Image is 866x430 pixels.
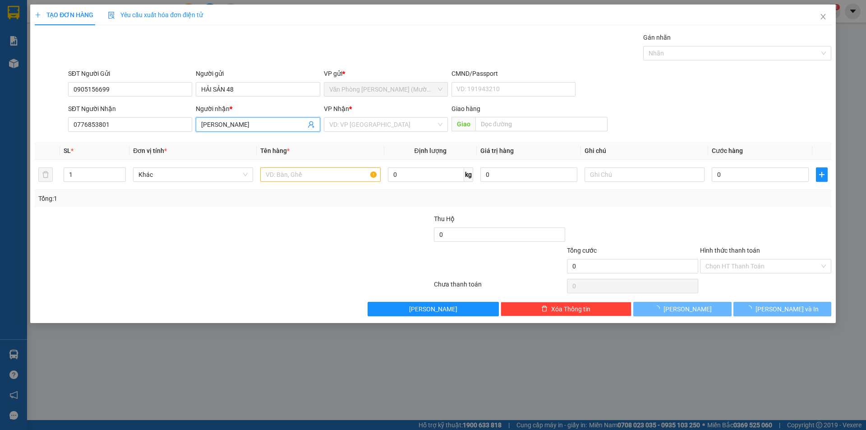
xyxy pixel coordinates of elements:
[581,142,708,160] th: Ghi chú
[68,69,192,79] div: SĐT Người Gửi
[480,147,514,154] span: Giá trị hàng
[816,167,828,182] button: plus
[643,34,671,41] label: Gán nhãn
[196,104,320,114] div: Người nhận
[451,105,480,112] span: Giao hàng
[433,279,566,295] div: Chưa thanh toán
[755,304,819,314] span: [PERSON_NAME] và In
[820,13,827,20] span: close
[68,104,192,114] div: SĐT Người Nhận
[196,69,320,79] div: Người gửi
[64,147,71,154] span: SL
[501,302,632,316] button: deleteXóa Thông tin
[368,302,499,316] button: [PERSON_NAME]
[260,147,290,154] span: Tên hàng
[324,69,448,79] div: VP gửi
[475,117,608,131] input: Dọc đường
[108,12,115,19] img: icon
[434,215,455,222] span: Thu Hộ
[451,117,475,131] span: Giao
[35,12,41,18] span: plus
[541,305,548,313] span: delete
[480,167,577,182] input: 0
[308,121,315,128] span: user-add
[816,171,827,178] span: plus
[654,305,663,312] span: loading
[138,168,248,181] span: Khác
[329,83,442,96] span: Văn Phòng Trần Phú (Mường Thanh)
[415,147,447,154] span: Định lượng
[633,302,731,316] button: [PERSON_NAME]
[746,305,755,312] span: loading
[133,147,167,154] span: Đơn vị tính
[551,304,590,314] span: Xóa Thông tin
[35,11,93,18] span: TẠO ĐƠN HÀNG
[260,167,380,182] input: VD: Bàn, Ghế
[663,304,712,314] span: [PERSON_NAME]
[324,105,349,112] span: VP Nhận
[38,194,334,203] div: Tổng: 1
[733,302,831,316] button: [PERSON_NAME] và In
[567,247,597,254] span: Tổng cước
[712,147,743,154] span: Cước hàng
[108,11,203,18] span: Yêu cầu xuất hóa đơn điện tử
[585,167,705,182] input: Ghi Chú
[451,69,576,79] div: CMND/Passport
[700,247,760,254] label: Hình thức thanh toán
[38,167,53,182] button: delete
[464,167,473,182] span: kg
[409,304,457,314] span: [PERSON_NAME]
[811,5,836,30] button: Close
